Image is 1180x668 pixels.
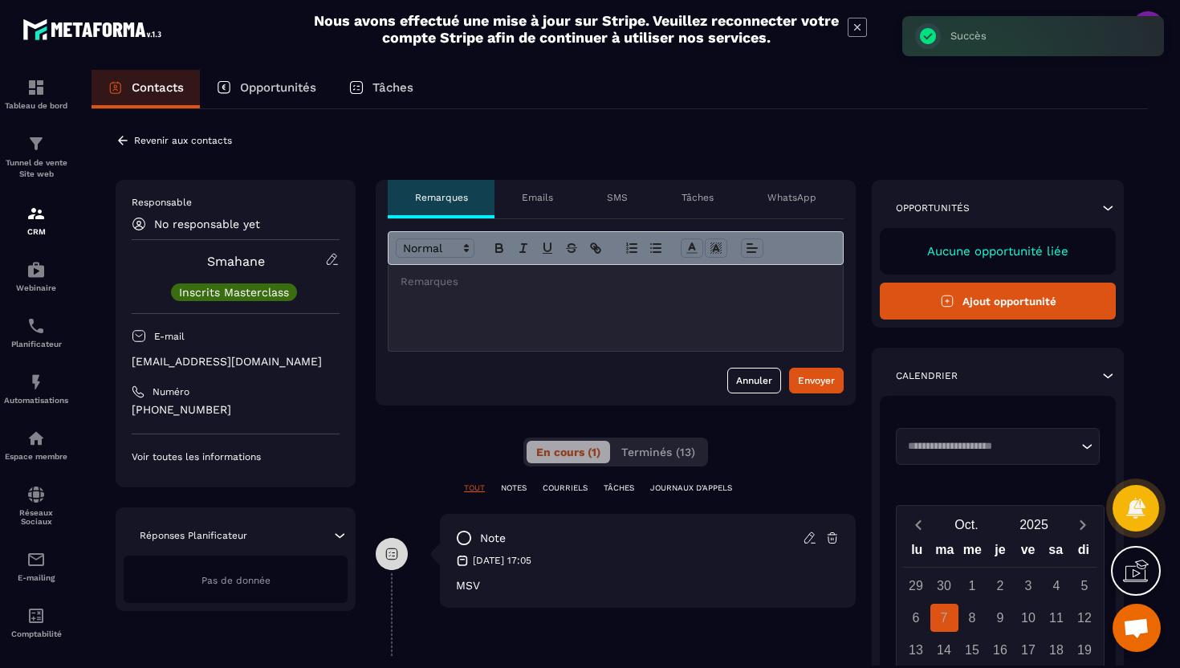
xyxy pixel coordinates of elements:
p: Aucune opportunité liée [896,244,1100,259]
div: 29 [902,572,930,600]
p: MSV [456,579,840,592]
a: accountantaccountantComptabilité [4,594,68,650]
div: Envoyer [798,373,835,389]
span: Pas de donnée [201,575,271,586]
a: social-networksocial-networkRéseaux Sociaux [4,473,68,538]
a: Tâches [332,70,429,108]
p: Tableau de bord [4,101,68,110]
p: Comptabilité [4,629,68,638]
p: Remarques [415,191,468,204]
div: Ouvrir le chat [1113,604,1161,652]
img: social-network [26,485,46,504]
p: Calendrier [896,369,958,382]
a: schedulerschedulerPlanificateur [4,304,68,360]
p: NOTES [501,483,527,494]
p: [DATE] 17:05 [473,554,531,567]
div: Search for option [896,428,1100,465]
button: Ajout opportunité [880,283,1116,320]
a: emailemailE-mailing [4,538,68,594]
p: TÂCHES [604,483,634,494]
div: 2 [987,572,1015,600]
div: 3 [1015,572,1043,600]
p: No responsable yet [154,218,260,230]
a: automationsautomationsAutomatisations [4,360,68,417]
p: Revenir aux contacts [134,135,232,146]
p: JOURNAUX D'APPELS [650,483,732,494]
p: Tunnel de vente Site web [4,157,68,180]
div: 7 [930,604,958,632]
button: Next month [1068,514,1097,536]
p: Réseaux Sociaux [4,508,68,526]
span: Terminés (13) [621,446,695,458]
div: sa [1042,539,1070,567]
p: Espace membre [4,452,68,461]
img: automations [26,429,46,448]
img: email [26,550,46,569]
div: 11 [1043,604,1071,632]
img: automations [26,260,46,279]
img: formation [26,204,46,223]
div: 12 [1071,604,1099,632]
p: Voir toutes les informations [132,450,340,463]
p: Emails [522,191,553,204]
div: je [987,539,1015,567]
a: Contacts [92,70,200,108]
a: formationformationCRM [4,192,68,248]
img: logo [22,14,167,44]
div: 14 [930,636,958,664]
button: Open years overlay [1000,511,1068,539]
p: SMS [607,191,628,204]
p: TOUT [464,483,485,494]
button: Envoyer [789,368,844,393]
p: CRM [4,227,68,236]
div: 1 [958,572,987,600]
img: scheduler [26,316,46,336]
p: Automatisations [4,396,68,405]
p: Inscrits Masterclass [179,287,289,298]
div: 9 [987,604,1015,632]
p: Opportunités [896,202,970,214]
div: 10 [1015,604,1043,632]
div: lu [903,539,931,567]
img: automations [26,373,46,392]
p: Contacts [132,80,184,95]
p: Numéro [153,385,189,398]
p: Opportunités [240,80,316,95]
div: 17 [1015,636,1043,664]
p: Planificateur [4,340,68,348]
a: automationsautomationsEspace membre [4,417,68,473]
div: 19 [1071,636,1099,664]
a: automationsautomationsWebinaire [4,248,68,304]
button: Annuler [727,368,781,393]
div: di [1069,539,1097,567]
p: Webinaire [4,283,68,292]
div: 18 [1043,636,1071,664]
button: Previous month [903,514,933,536]
p: note [480,531,506,546]
img: formation [26,78,46,97]
p: E-mailing [4,573,68,582]
p: Tâches [372,80,413,95]
div: ve [1014,539,1042,567]
span: En cours (1) [536,446,600,458]
div: 30 [930,572,958,600]
div: 8 [958,604,987,632]
p: WhatsApp [767,191,816,204]
p: COURRIELS [543,483,588,494]
button: Terminés (13) [612,441,705,463]
div: 6 [902,604,930,632]
input: Search for option [902,438,1077,454]
div: 16 [987,636,1015,664]
div: me [958,539,987,567]
div: 13 [902,636,930,664]
p: [EMAIL_ADDRESS][DOMAIN_NAME] [132,354,340,369]
div: ma [931,539,959,567]
button: Open months overlay [933,511,1000,539]
a: formationformationTableau de bord [4,66,68,122]
h2: Nous avons effectué une mise à jour sur Stripe. Veuillez reconnecter votre compte Stripe afin de ... [313,12,840,46]
div: 5 [1071,572,1099,600]
a: Opportunités [200,70,332,108]
img: accountant [26,606,46,625]
img: formation [26,134,46,153]
div: 4 [1043,572,1071,600]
